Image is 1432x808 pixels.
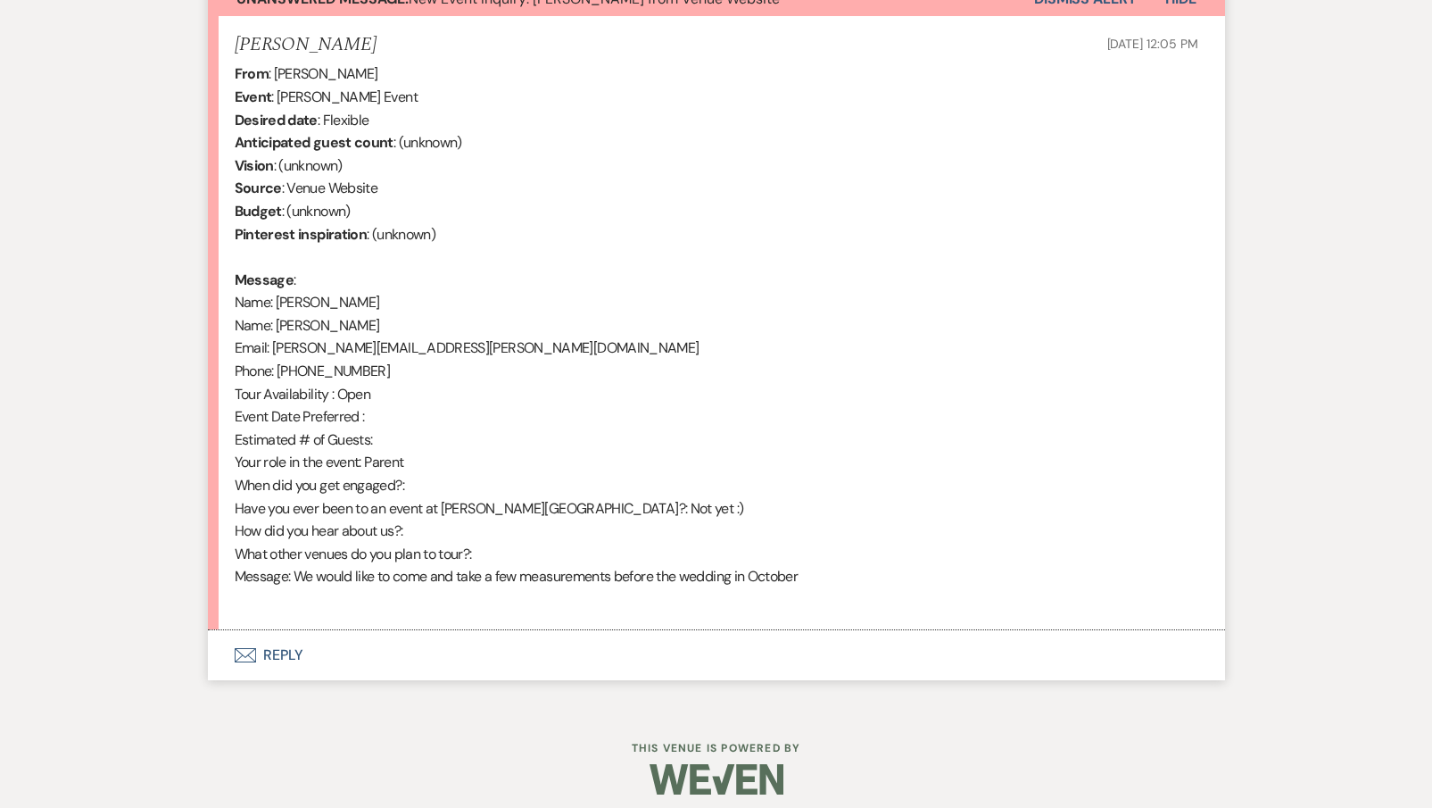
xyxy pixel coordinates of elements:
[208,630,1225,680] button: Reply
[235,202,282,221] b: Budget
[235,111,318,129] b: Desired date
[235,179,282,197] b: Source
[235,225,368,244] b: Pinterest inspiration
[235,62,1198,611] div: : [PERSON_NAME] : [PERSON_NAME] Event : Flexible : (unknown) : (unknown) : Venue Website : (unkno...
[235,271,294,289] b: Message
[235,87,272,106] b: Event
[235,133,393,152] b: Anticipated guest count
[1107,36,1198,52] span: [DATE] 12:05 PM
[235,64,269,83] b: From
[235,156,274,175] b: Vision
[235,34,377,56] h5: [PERSON_NAME]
